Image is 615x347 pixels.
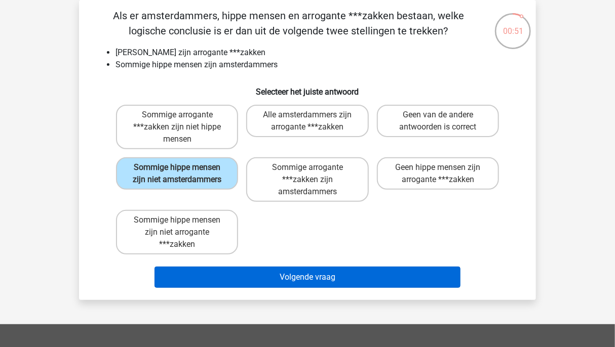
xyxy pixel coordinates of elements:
li: [PERSON_NAME] zijn arrogante ***zakken [116,47,520,59]
label: Sommige arrogante ***zakken zijn amsterdammers [246,157,368,202]
label: Sommige hippe mensen zijn niet amsterdammers [116,157,238,190]
label: Sommige hippe mensen zijn niet arrogante ***zakken [116,210,238,254]
label: Geen van de andere antwoorden is correct [377,105,499,137]
label: Alle amsterdammers zijn arrogante ***zakken [246,105,368,137]
li: Sommige hippe mensen zijn amsterdammers [116,59,520,71]
h6: Selecteer het juiste antwoord [95,79,520,97]
p: Als er amsterdammers, hippe mensen en arrogante ***zakken bestaan, welke logische conclusie is er... [95,8,482,38]
div: 00:51 [494,12,532,37]
label: Sommige arrogante ***zakken zijn niet hippe mensen [116,105,238,149]
button: Volgende vraag [155,267,461,288]
label: Geen hippe mensen zijn arrogante ***zakken [377,157,499,190]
